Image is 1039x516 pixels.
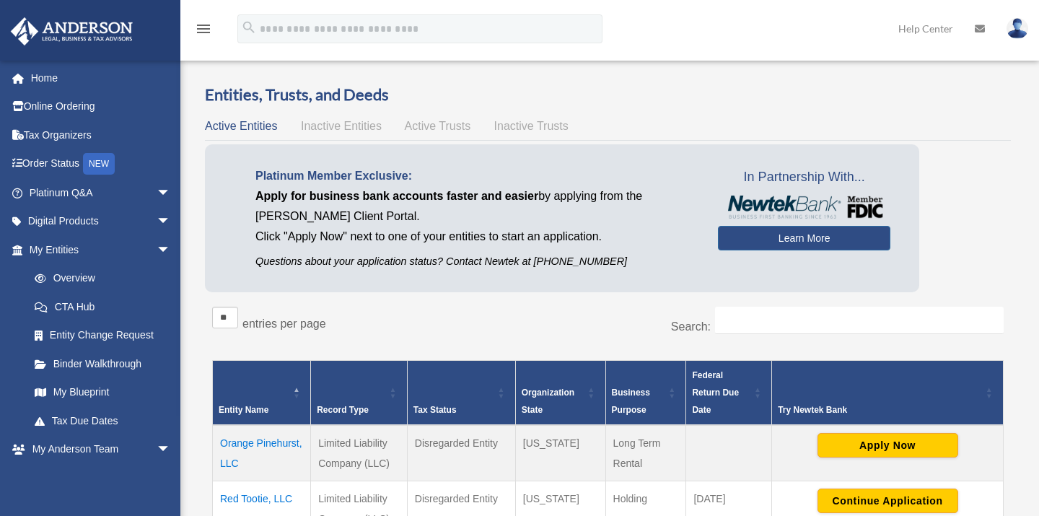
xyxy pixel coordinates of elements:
h3: Entities, Trusts, and Deeds [205,84,1011,106]
th: Try Newtek Bank : Activate to sort [772,360,1004,425]
p: Click "Apply Now" next to one of your entities to start an application. [255,227,696,247]
span: arrow_drop_down [157,207,185,237]
span: Inactive Entities [301,120,382,132]
label: Search: [671,320,711,333]
i: menu [195,20,212,38]
span: arrow_drop_down [157,235,185,265]
a: Learn More [718,226,890,250]
button: Apply Now [817,433,958,458]
a: Binder Walkthrough [20,349,185,378]
th: Business Purpose: Activate to sort [605,360,686,425]
a: Entity Change Request [20,321,185,350]
span: Business Purpose [612,388,650,415]
a: My Entitiesarrow_drop_down [10,235,185,264]
span: Organization State [522,388,574,415]
a: CTA Hub [20,292,185,321]
img: NewtekBankLogoSM.png [725,196,883,219]
span: Apply for business bank accounts faster and easier [255,190,538,202]
span: Active Entities [205,120,277,132]
td: Long Term Rental [605,425,686,481]
span: arrow_drop_down [157,435,185,465]
i: search [241,19,257,35]
td: Orange Pinehurst, LLC [213,425,311,481]
a: My Anderson Teamarrow_drop_down [10,435,193,464]
p: by applying from the [PERSON_NAME] Client Portal. [255,186,696,227]
img: User Pic [1007,18,1028,39]
span: arrow_drop_down [157,178,185,208]
th: Entity Name: Activate to invert sorting [213,360,311,425]
p: Platinum Member Exclusive: [255,166,696,186]
th: Tax Status: Activate to sort [407,360,515,425]
td: [US_STATE] [515,425,605,481]
a: Platinum Q&Aarrow_drop_down [10,178,193,207]
th: Record Type: Activate to sort [311,360,408,425]
a: Home [10,64,193,92]
div: Try Newtek Bank [778,401,981,419]
span: Inactive Trusts [494,120,569,132]
span: Record Type [317,405,369,415]
a: Order StatusNEW [10,149,193,179]
td: Disregarded Entity [407,425,515,481]
button: Continue Application [817,489,958,513]
span: Federal Return Due Date [692,370,739,415]
label: entries per page [242,318,326,330]
span: Active Trusts [405,120,471,132]
a: menu [195,25,212,38]
div: NEW [83,153,115,175]
a: Digital Productsarrow_drop_down [10,207,193,236]
a: Tax Organizers [10,121,193,149]
a: My Blueprint [20,378,185,407]
p: Questions about your application status? Contact Newtek at [PHONE_NUMBER] [255,253,696,271]
span: Entity Name [219,405,268,415]
span: Tax Status [413,405,457,415]
a: Tax Due Dates [20,406,185,435]
th: Organization State: Activate to sort [515,360,605,425]
th: Federal Return Due Date: Activate to sort [686,360,772,425]
td: Limited Liability Company (LLC) [311,425,408,481]
a: My Documentsarrow_drop_down [10,463,193,492]
a: Online Ordering [10,92,193,121]
img: Anderson Advisors Platinum Portal [6,17,137,45]
a: Overview [20,264,178,293]
span: arrow_drop_down [157,463,185,493]
span: In Partnership With... [718,166,890,189]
